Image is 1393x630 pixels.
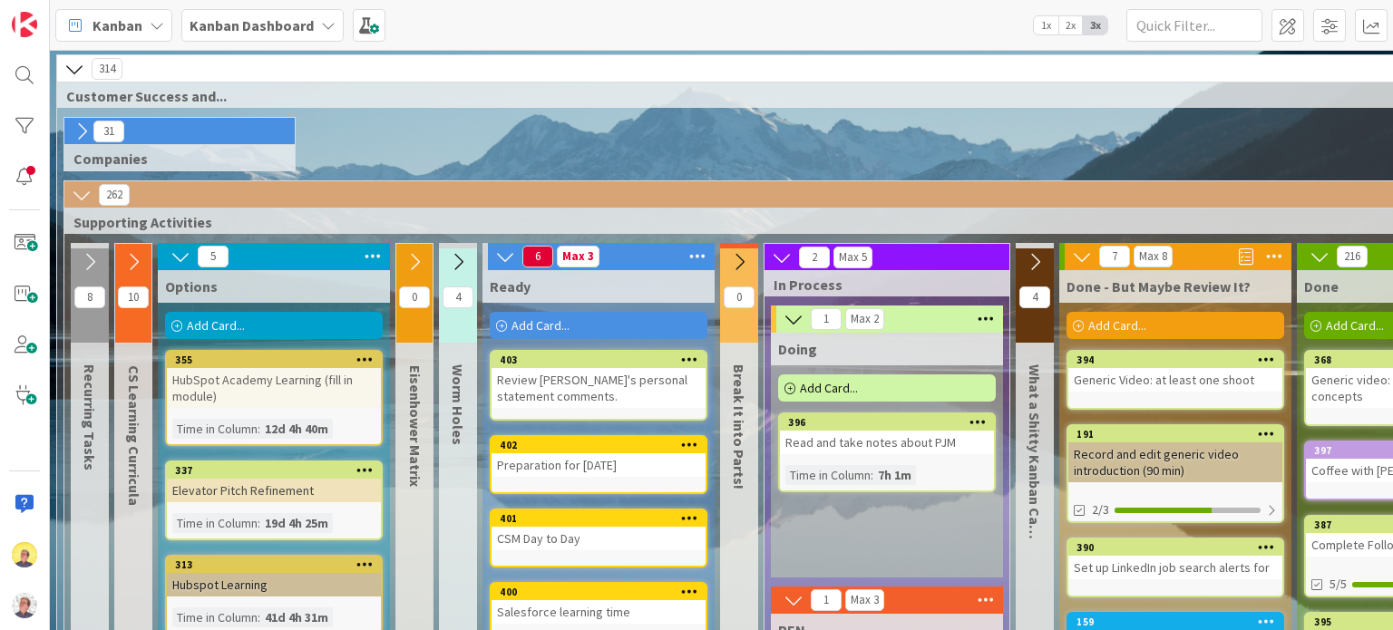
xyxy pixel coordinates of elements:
a: 337Elevator Pitch RefinementTime in Column:19d 4h 25m [165,460,383,540]
span: 3x [1083,16,1107,34]
span: 0 [724,286,755,308]
span: Add Card... [1088,317,1146,334]
span: Options [165,277,218,296]
div: 403 [500,354,706,366]
span: 31 [93,121,124,142]
span: Done - But Maybe Review It? [1067,277,1251,296]
span: Doing [778,340,817,358]
div: 313Hubspot Learning [167,557,381,596]
span: 10 [118,286,149,308]
div: 41d 4h 31m [260,607,333,627]
span: 262 [99,184,130,206]
span: Recurring Tasks [81,364,99,470]
div: Time in Column [172,513,258,533]
span: 2x [1058,16,1083,34]
div: 191Record and edit generic video introduction (90 min) [1068,426,1282,482]
span: 1 [811,589,842,611]
span: Done [1304,277,1339,296]
div: 7h 1m [873,465,916,485]
span: What a Shitty Kanban Card! [1026,364,1044,543]
span: : [258,513,260,533]
div: Max 3 [562,252,594,261]
span: Break It into Parts! [730,364,748,489]
div: 12d 4h 40m [260,419,333,439]
div: Generic Video: at least one shoot [1068,368,1282,392]
div: 390Set up LinkedIn job search alerts for [1068,539,1282,579]
span: Add Card... [1326,317,1384,334]
div: 159 [1076,615,1282,628]
a: 402Preparation for [DATE] [490,435,707,494]
a: 403Review [PERSON_NAME]'s personal statement comments. [490,350,707,421]
div: 337 [167,462,381,479]
span: : [258,419,260,439]
div: 394 [1068,352,1282,368]
div: 400Salesforce learning time [492,584,706,624]
a: 390Set up LinkedIn job search alerts for [1067,538,1284,597]
div: 394 [1076,354,1282,366]
div: Max 3 [851,596,879,605]
span: Kanban [93,15,142,36]
span: Add Card... [187,317,245,334]
div: 403Review [PERSON_NAME]'s personal statement comments. [492,352,706,408]
span: CS Learning Curricula [125,365,143,506]
div: 396 [780,414,994,431]
div: 313 [167,557,381,573]
div: 191 [1076,428,1282,441]
span: In Process [774,276,987,294]
span: 6 [522,246,553,267]
div: Read and take notes about PJM [780,431,994,454]
div: Max 8 [1139,252,1167,261]
a: 191Record and edit generic video introduction (90 min)2/3 [1067,424,1284,523]
span: 7 [1099,246,1130,267]
div: 390 [1068,539,1282,556]
div: 396Read and take notes about PJM [780,414,994,454]
div: Max 5 [839,253,867,262]
div: 355 [167,352,381,368]
b: Kanban Dashboard [190,16,314,34]
div: 313 [175,558,381,571]
span: 4 [443,286,473,308]
div: 355 [175,354,381,366]
div: 159 [1068,614,1282,630]
span: 1x [1034,16,1058,34]
span: 4 [1019,286,1050,308]
span: 216 [1337,246,1368,267]
span: 5/5 [1330,575,1347,594]
div: CSM Day to Day [492,527,706,550]
span: : [871,465,873,485]
div: Time in Column [172,419,258,439]
span: Add Card... [511,317,570,334]
span: 2 [799,247,830,268]
div: 390 [1076,541,1282,554]
div: 401 [492,510,706,527]
span: Companies [73,150,272,168]
a: 355HubSpot Academy Learning (fill in module)Time in Column:12d 4h 40m [165,350,383,446]
div: 396 [788,416,994,429]
div: Salesforce learning time [492,600,706,624]
div: Hubspot Learning [167,573,381,596]
span: 0 [399,286,430,308]
input: Quick Filter... [1126,9,1262,42]
span: 1 [811,308,842,330]
div: 19d 4h 25m [260,513,333,533]
div: Elevator Pitch Refinement [167,479,381,502]
img: avatar [12,593,37,618]
span: Eisenhower Matrix [406,365,424,487]
div: 394Generic Video: at least one shoot [1068,352,1282,392]
div: Record and edit generic video introduction (90 min) [1068,442,1282,482]
div: 402 [500,439,706,451]
div: Preparation for [DATE] [492,453,706,477]
div: Set up LinkedIn job search alerts for [1068,556,1282,579]
div: 401 [500,512,706,525]
div: Max 2 [851,315,879,324]
div: 400 [500,586,706,598]
a: 394Generic Video: at least one shoot [1067,350,1284,410]
div: 401CSM Day to Day [492,510,706,550]
img: JW [12,542,37,567]
a: 401CSM Day to Day [490,509,707,567]
div: Review [PERSON_NAME]'s personal statement comments. [492,368,706,408]
img: Visit kanbanzone.com [12,12,37,37]
div: 402 [492,437,706,453]
span: 2/3 [1092,500,1109,519]
div: 402Preparation for [DATE] [492,437,706,477]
